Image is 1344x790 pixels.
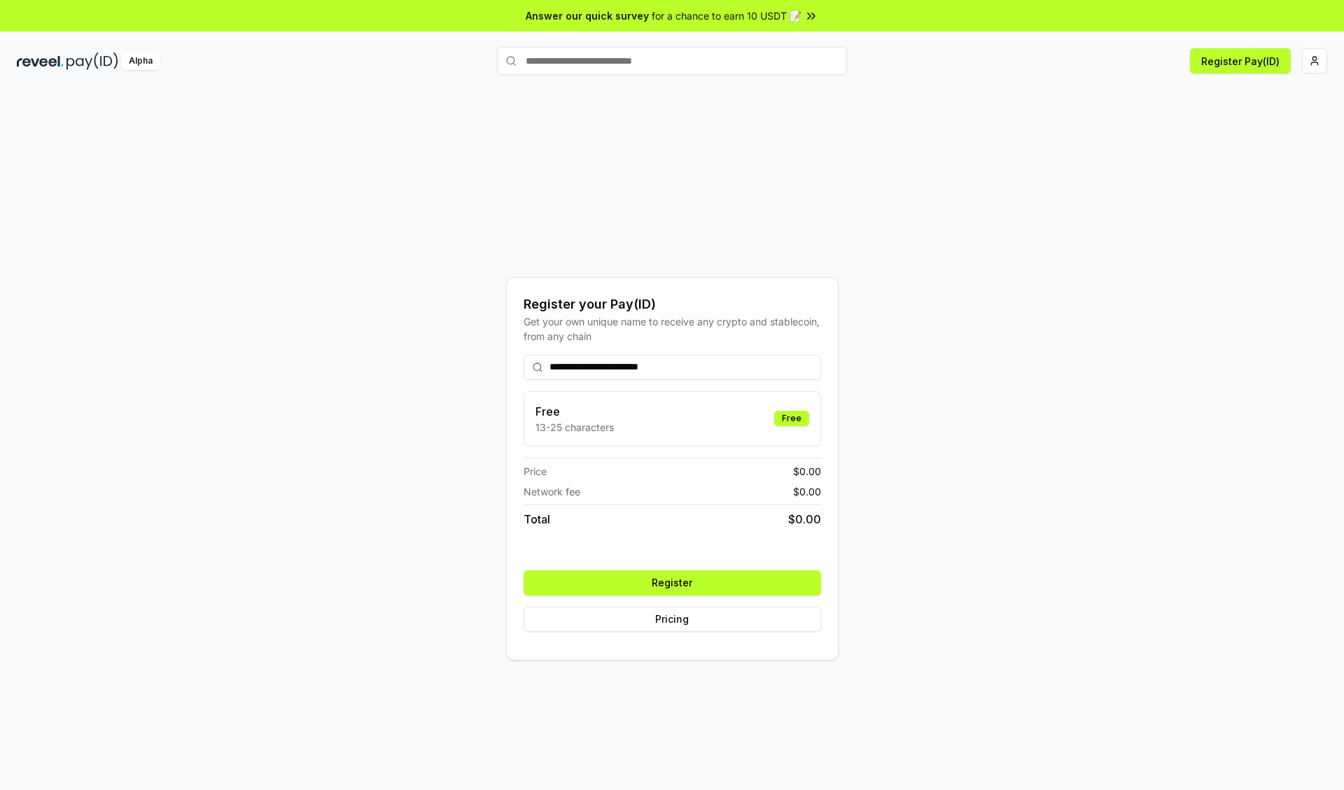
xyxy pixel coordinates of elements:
[121,52,160,70] div: Alpha
[524,484,580,499] span: Network fee
[524,295,821,314] div: Register your Pay(ID)
[66,52,118,70] img: pay_id
[793,464,821,479] span: $ 0.00
[1190,48,1291,73] button: Register Pay(ID)
[774,411,809,426] div: Free
[524,511,550,528] span: Total
[788,511,821,528] span: $ 0.00
[17,52,64,70] img: reveel_dark
[524,314,821,344] div: Get your own unique name to receive any crypto and stablecoin, from any chain
[535,403,614,420] h3: Free
[652,8,801,23] span: for a chance to earn 10 USDT 📝
[793,484,821,499] span: $ 0.00
[524,607,821,632] button: Pricing
[535,420,614,435] p: 13-25 characters
[526,8,649,23] span: Answer our quick survey
[524,570,821,595] button: Register
[524,464,547,479] span: Price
